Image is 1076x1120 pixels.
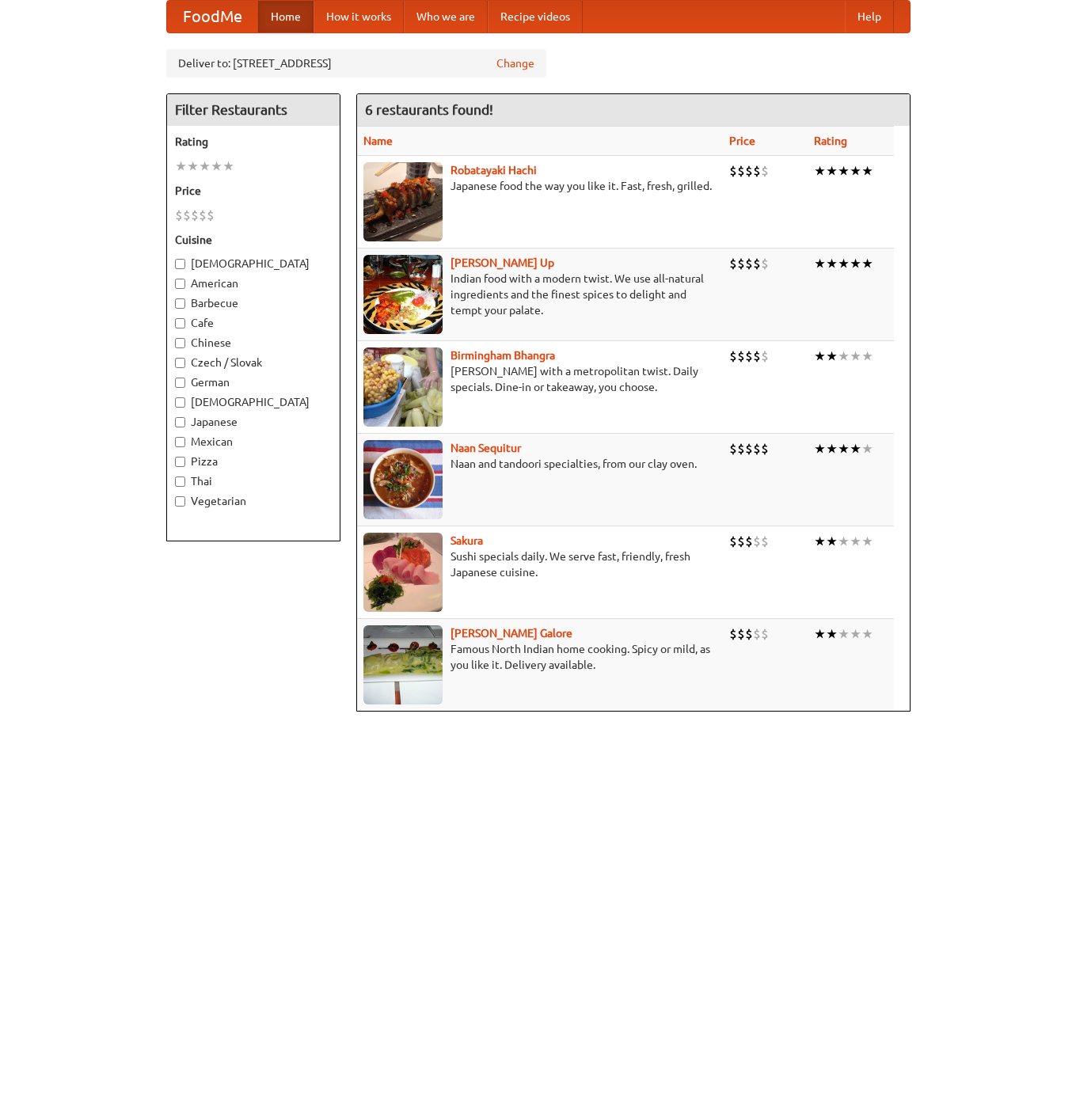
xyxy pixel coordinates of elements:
[761,533,769,550] li: $
[850,347,861,365] li: ★
[363,135,393,147] a: Name
[175,315,332,331] label: Cafe
[850,255,861,272] li: ★
[175,476,185,487] input: Thai
[175,358,185,368] input: Czech / Slovak
[845,1,894,32] a: Help
[761,255,769,272] li: $
[451,534,483,547] a: Sakura
[175,207,183,224] li: $
[175,298,185,309] input: Barbecue
[175,158,187,175] li: ★
[175,134,332,150] h5: Rating
[175,437,185,447] input: Mexican
[729,135,755,147] a: Price
[861,625,873,643] li: ★
[175,394,332,410] label: [DEMOGRAPHIC_DATA]
[363,440,443,519] img: naansequitur.jpg
[850,625,861,643] li: ★
[737,440,745,457] li: $
[861,347,873,365] li: ★
[175,318,185,328] input: Cafe
[838,440,850,457] li: ★
[175,374,332,390] label: German
[745,440,753,457] li: $
[258,1,314,32] a: Home
[753,533,761,550] li: $
[166,49,546,78] div: Deliver to: [STREET_ADDRESS]
[761,440,769,457] li: $
[850,162,861,180] li: ★
[451,349,555,362] a: Birmingham Bhangra
[729,440,737,457] li: $
[729,625,737,643] li: $
[753,255,761,272] li: $
[737,162,745,180] li: $
[363,363,717,395] p: [PERSON_NAME] with a metropolitan twist. Daily specials. Dine-in or takeaway, you choose.
[861,440,873,457] li: ★
[175,279,185,289] input: American
[363,347,443,427] img: bhangra.jpg
[175,183,332,199] h5: Price
[363,178,717,194] p: Japanese food the way you like it. Fast, fresh, grilled.
[175,434,332,450] label: Mexican
[737,347,745,365] li: $
[814,255,826,272] li: ★
[729,347,737,365] li: $
[737,255,745,272] li: $
[167,94,340,126] h4: Filter Restaurants
[175,232,332,248] h5: Cuisine
[745,625,753,643] li: $
[183,207,191,224] li: $
[850,533,861,550] li: ★
[175,355,332,370] label: Czech / Slovak
[175,338,185,348] input: Chinese
[753,347,761,365] li: $
[753,162,761,180] li: $
[496,55,534,71] a: Change
[838,625,850,643] li: ★
[363,271,717,318] p: Indian food with a modern twist. We use all-natural ingredients and the finest spices to delight ...
[729,255,737,272] li: $
[363,162,443,241] img: robatayaki.jpg
[761,162,769,180] li: $
[363,456,717,472] p: Naan and tandoori specialties, from our clay oven.
[175,275,332,291] label: American
[363,255,443,334] img: curryup.jpg
[814,135,847,147] a: Rating
[199,158,211,175] li: ★
[850,440,861,457] li: ★
[167,1,258,32] a: FoodMe
[175,397,185,408] input: [DEMOGRAPHIC_DATA]
[814,162,826,180] li: ★
[175,335,332,351] label: Chinese
[838,347,850,365] li: ★
[488,1,583,32] a: Recipe videos
[737,533,745,550] li: $
[363,533,443,612] img: sakura.jpg
[175,259,185,269] input: [DEMOGRAPHIC_DATA]
[761,347,769,365] li: $
[175,256,332,271] label: [DEMOGRAPHIC_DATA]
[191,207,199,224] li: $
[745,533,753,550] li: $
[729,533,737,550] li: $
[175,295,332,311] label: Barbecue
[826,162,838,180] li: ★
[175,496,185,507] input: Vegetarian
[838,255,850,272] li: ★
[826,440,838,457] li: ★
[363,549,717,580] p: Sushi specials daily. We serve fast, friendly, fresh Japanese cuisine.
[314,1,404,32] a: How it works
[838,533,850,550] li: ★
[451,164,537,177] a: Robatayaki Hachi
[175,457,185,467] input: Pizza
[826,625,838,643] li: ★
[861,255,873,272] li: ★
[737,625,745,643] li: $
[761,625,769,643] li: $
[175,473,332,489] label: Thai
[175,454,332,469] label: Pizza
